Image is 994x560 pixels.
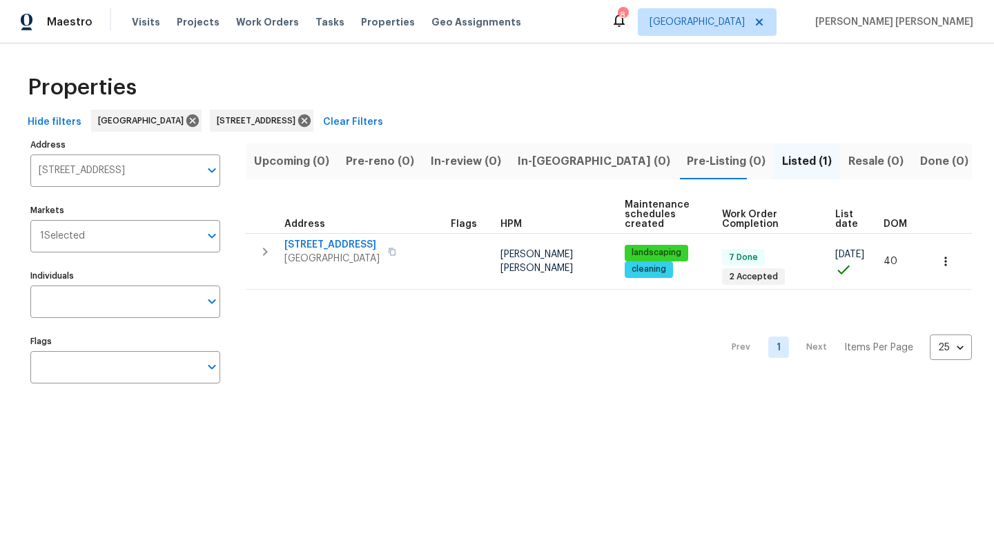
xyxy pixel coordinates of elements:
[625,200,699,229] span: Maintenance schedules created
[28,114,81,131] span: Hide filters
[202,292,222,311] button: Open
[884,257,897,266] span: 40
[202,161,222,180] button: Open
[719,298,972,397] nav: Pagination Navigation
[30,337,220,346] label: Flags
[346,152,414,171] span: Pre-reno (0)
[500,250,573,273] span: [PERSON_NAME] [PERSON_NAME]
[626,247,687,259] span: landscaping
[835,210,860,229] span: List date
[650,15,745,29] span: [GEOGRAPHIC_DATA]
[844,341,913,354] p: Items Per Page
[202,357,222,377] button: Open
[28,81,137,94] span: Properties
[22,110,87,135] button: Hide filters
[884,219,907,229] span: DOM
[618,8,627,22] div: 8
[284,252,380,266] span: [GEOGRAPHIC_DATA]
[202,226,222,246] button: Open
[518,152,670,171] span: In-[GEOGRAPHIC_DATA] (0)
[30,206,220,214] label: Markets
[40,230,85,242] span: 1 Selected
[217,114,301,128] span: [STREET_ADDRESS]
[361,15,415,29] span: Properties
[920,152,968,171] span: Done (0)
[782,152,832,171] span: Listed (1)
[848,152,904,171] span: Resale (0)
[236,15,299,29] span: Work Orders
[318,110,389,135] button: Clear Filters
[177,15,220,29] span: Projects
[687,152,766,171] span: Pre-Listing (0)
[768,337,789,358] a: Goto page 1
[500,219,522,229] span: HPM
[91,110,202,132] div: [GEOGRAPHIC_DATA]
[723,271,783,283] span: 2 Accepted
[284,238,380,252] span: [STREET_ADDRESS]
[431,152,501,171] span: In-review (0)
[835,250,864,259] span: [DATE]
[451,219,477,229] span: Flags
[810,15,973,29] span: [PERSON_NAME] [PERSON_NAME]
[626,263,672,275] span: cleaning
[210,110,313,132] div: [STREET_ADDRESS]
[315,17,344,27] span: Tasks
[98,114,189,128] span: [GEOGRAPHIC_DATA]
[323,114,383,131] span: Clear Filters
[132,15,160,29] span: Visits
[722,210,812,229] span: Work Order Completion
[930,330,972,366] div: 25
[284,219,325,229] span: Address
[254,152,329,171] span: Upcoming (0)
[30,272,220,280] label: Individuals
[431,15,521,29] span: Geo Assignments
[723,252,763,263] span: 7 Done
[30,141,220,149] label: Address
[47,15,92,29] span: Maestro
